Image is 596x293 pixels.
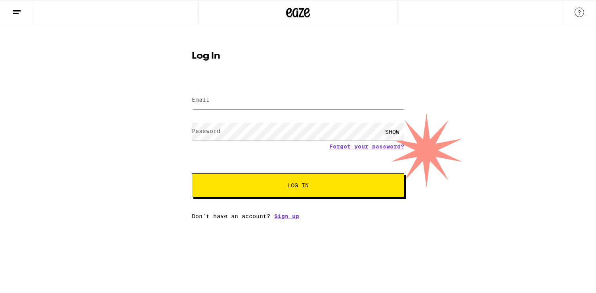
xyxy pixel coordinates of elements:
[192,97,210,103] label: Email
[192,91,404,109] input: Email
[192,213,404,219] div: Don't have an account?
[274,213,299,219] a: Sign up
[380,123,404,141] div: SHOW
[329,143,404,150] a: Forgot your password?
[192,128,220,134] label: Password
[192,51,404,61] h1: Log In
[192,173,404,197] button: Log In
[287,183,309,188] span: Log In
